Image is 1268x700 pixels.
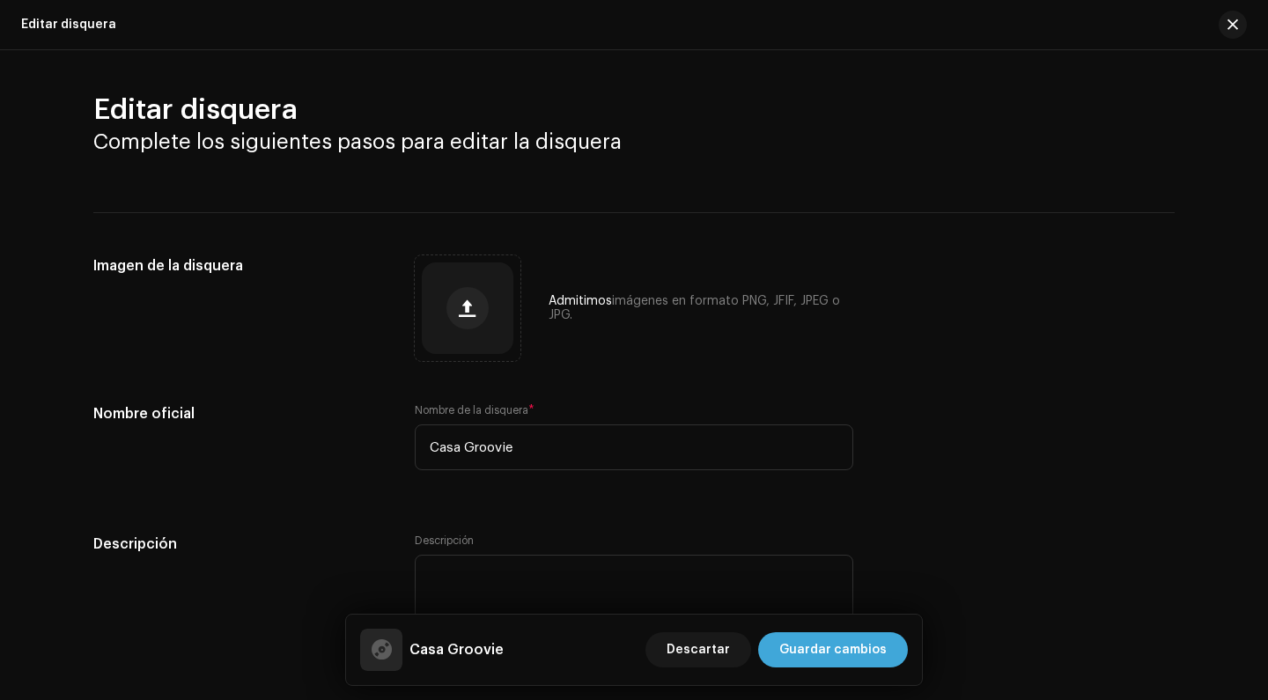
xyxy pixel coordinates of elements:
h5: Imagen de la disquera [93,255,387,276]
button: Guardar cambios [758,632,908,667]
h5: Casa Groovie [409,639,504,660]
button: Descartar [645,632,751,667]
label: Nombre de la disquera [415,403,534,417]
input: Escriba algo... [415,424,853,470]
h3: Complete los siguientes pasos para editar la disquera [93,128,1175,156]
label: Descripción [415,534,474,548]
span: imágenes en formato PNG, JFIF, JPEG o JPG. [549,295,840,321]
span: Descartar [667,632,730,667]
h5: Nombre oficial [93,403,387,424]
span: Guardar cambios [779,632,887,667]
div: Admitimos [549,294,853,322]
h2: Editar disquera [93,92,1175,128]
h5: Descripción [93,534,387,555]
